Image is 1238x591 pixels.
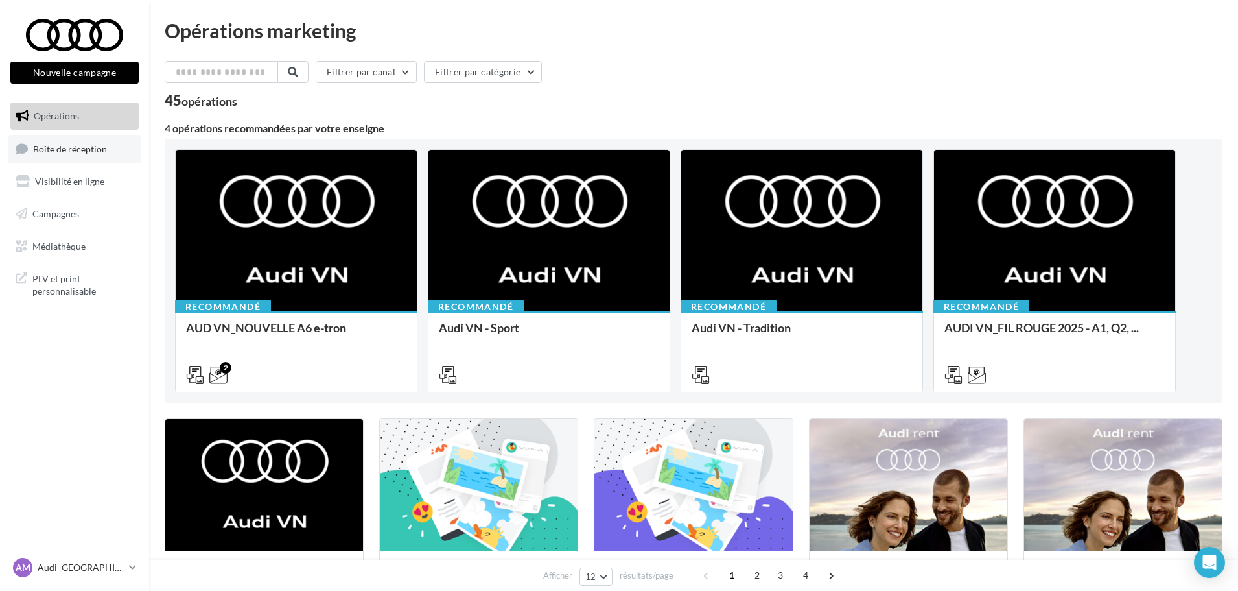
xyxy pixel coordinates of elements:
span: 4 [795,565,816,586]
span: 3 [770,565,791,586]
div: 2 [220,362,231,374]
button: Nouvelle campagne [10,62,139,84]
span: Campagnes [32,208,79,219]
div: Recommandé [175,300,271,314]
a: PLV et print personnalisable [8,265,141,303]
span: Médiathèque [32,240,86,251]
a: Boîte de réception [8,135,141,163]
span: 12 [585,572,596,582]
span: Audi VN - Tradition [692,320,791,335]
div: opérations [181,95,237,107]
span: Afficher [543,570,572,582]
button: Filtrer par canal [316,61,417,83]
div: 4 opérations recommandées par votre enseigne [165,123,1222,134]
span: résultats/page [620,570,673,582]
span: PLV et print personnalisable [32,270,134,298]
button: 12 [579,568,613,586]
div: Recommandé [933,300,1029,314]
button: Filtrer par catégorie [424,61,542,83]
div: Opérations marketing [165,21,1222,40]
span: AM [16,561,30,574]
a: Opérations [8,103,141,130]
a: Visibilité en ligne [8,168,141,195]
span: 1 [721,565,742,586]
span: AUD VN_NOUVELLE A6 e-tron [186,320,346,335]
p: Audi [GEOGRAPHIC_DATA] [38,561,124,574]
span: Audi VN - Sport [439,320,519,335]
a: Campagnes [8,200,141,228]
div: 45 [165,93,237,108]
div: Recommandé [681,300,777,314]
span: AUDI VN_FIL ROUGE 2025 - A1, Q2, ... [944,320,1139,335]
span: Boîte de réception [33,143,107,154]
a: AM Audi [GEOGRAPHIC_DATA] [10,555,139,580]
span: 2 [747,565,767,586]
div: Open Intercom Messenger [1194,547,1225,578]
div: Recommandé [428,300,524,314]
a: Médiathèque [8,233,141,260]
span: Visibilité en ligne [35,176,104,187]
span: Opérations [34,110,79,121]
